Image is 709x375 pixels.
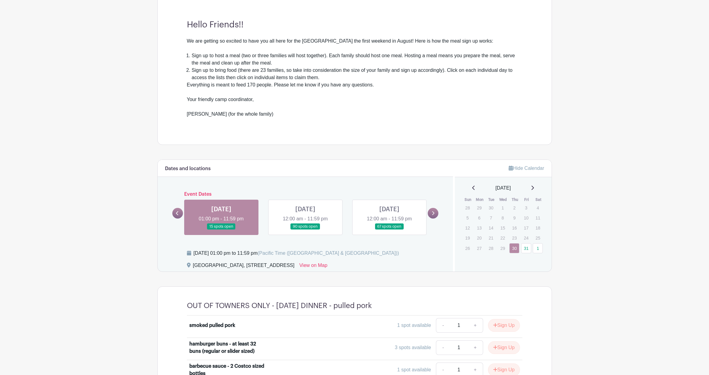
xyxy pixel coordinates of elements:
div: Everything is meant to feed 170 people. Please let me know if you have any questions. [187,81,522,96]
div: Your friendly camp coordinator, [187,96,522,110]
button: Sign Up [488,319,520,332]
p: 21 [486,233,496,243]
a: - [436,340,450,355]
th: Sat [532,197,544,203]
p: 1 [498,203,508,212]
p: 25 [533,233,543,243]
p: 8 [498,213,508,223]
button: Sign Up [488,341,520,354]
h6: Dates and locations [165,166,211,172]
a: 30 [509,243,519,253]
div: We are getting so excited to have you all here for the [GEOGRAPHIC_DATA] the first weekend in Aug... [187,37,522,52]
div: 3 spots available [395,344,431,351]
th: Wed [497,197,509,203]
span: (Pacific Time ([GEOGRAPHIC_DATA] & [GEOGRAPHIC_DATA])) [258,251,399,256]
p: 12 [462,223,472,233]
p: 23 [509,233,519,243]
a: + [468,340,483,355]
th: Mon [474,197,486,203]
p: 28 [462,203,472,212]
li: Sign up to host a meal (two or three families will host together). Each family should host one me... [192,52,522,67]
a: + [468,318,483,333]
p: 10 [521,213,531,223]
p: 24 [521,233,531,243]
li: Sign up to bring food (there are 23 families, so take into consideration the size of your family ... [192,67,522,81]
div: [DATE] 01:00 pm to 11:59 pm [194,250,399,257]
p: 6 [474,213,484,223]
h4: OUT OF TOWNERS ONLY - [DATE] DINNER - pulled pork [187,301,372,310]
a: - [436,318,450,333]
th: Tue [486,197,497,203]
p: 29 [498,244,508,253]
th: Thu [509,197,521,203]
a: View on Map [299,262,327,272]
p: 27 [474,244,484,253]
span: [DATE] [496,184,511,192]
div: 1 spot available [397,366,431,373]
p: 30 [486,203,496,212]
a: 1 [533,243,543,253]
p: 16 [509,223,519,233]
p: 18 [533,223,543,233]
p: 4 [533,203,543,212]
th: Sun [462,197,474,203]
p: 19 [462,233,472,243]
p: 20 [474,233,484,243]
p: 22 [498,233,508,243]
div: hamburger buns - at least 32 buns (regular or slider sized) [189,340,265,355]
p: 9 [509,213,519,223]
p: 26 [462,244,472,253]
p: 15 [498,223,508,233]
p: 11 [533,213,543,223]
th: Fri [521,197,533,203]
div: [PERSON_NAME] (for the whole family) [187,110,522,125]
a: Hide Calendar [509,166,544,171]
div: 1 spot available [397,322,431,329]
p: 17 [521,223,531,233]
h6: Event Dates [183,191,428,197]
p: 5 [462,213,472,223]
p: 13 [474,223,484,233]
p: 28 [486,244,496,253]
p: 2 [509,203,519,212]
p: 3 [521,203,531,212]
p: 14 [486,223,496,233]
div: [GEOGRAPHIC_DATA], [STREET_ADDRESS] [193,262,295,272]
a: 31 [521,243,531,253]
p: 7 [486,213,496,223]
h3: Hello Friends!! [187,20,522,30]
div: smoked pulled pork [189,322,235,329]
p: 29 [474,203,484,212]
